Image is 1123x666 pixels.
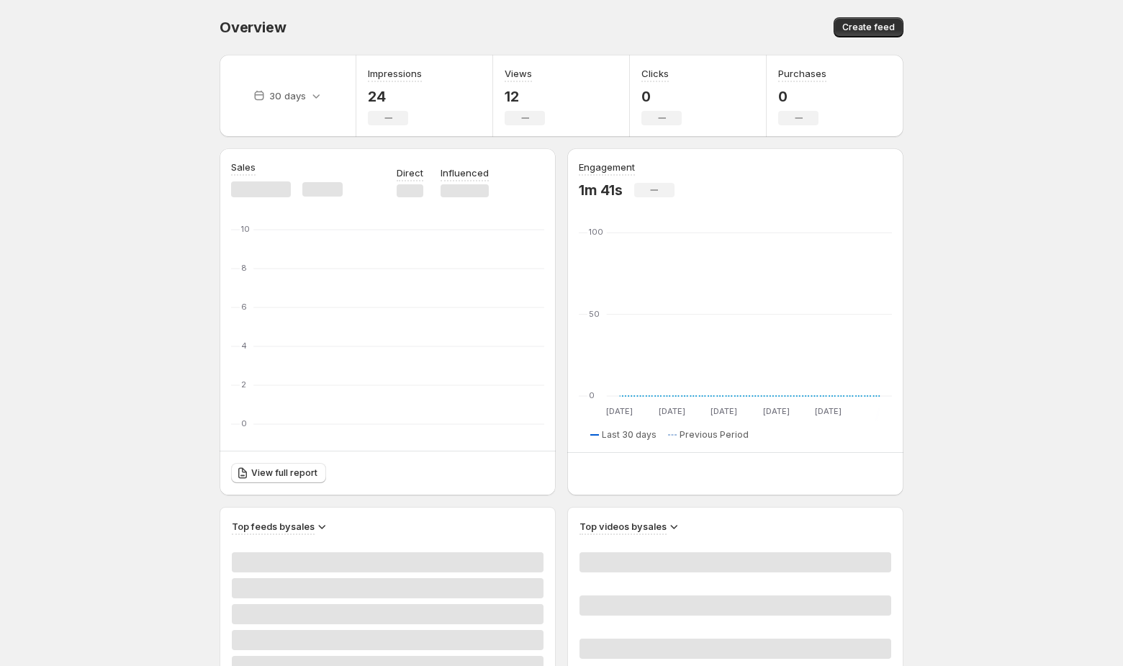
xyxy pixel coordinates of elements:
[241,379,246,390] text: 2
[711,406,737,416] text: [DATE]
[641,66,669,81] h3: Clicks
[763,406,790,416] text: [DATE]
[778,66,826,81] h3: Purchases
[251,467,317,479] span: View full report
[241,224,250,234] text: 10
[241,302,247,312] text: 6
[241,341,247,351] text: 4
[606,406,633,416] text: [DATE]
[842,22,895,33] span: Create feed
[589,390,595,400] text: 0
[815,406,842,416] text: [DATE]
[269,89,306,103] p: 30 days
[589,309,600,319] text: 50
[231,463,326,483] a: View full report
[680,429,749,441] span: Previous Period
[659,406,685,416] text: [DATE]
[579,160,635,174] h3: Engagement
[579,519,667,534] h3: Top videos by sales
[834,17,903,37] button: Create feed
[220,19,286,36] span: Overview
[602,429,657,441] span: Last 30 days
[641,88,682,105] p: 0
[778,88,826,105] p: 0
[241,263,247,273] text: 8
[241,418,247,428] text: 0
[505,88,545,105] p: 12
[397,166,423,180] p: Direct
[231,160,256,174] h3: Sales
[589,227,603,237] text: 100
[579,181,623,199] p: 1m 41s
[441,166,489,180] p: Influenced
[368,88,422,105] p: 24
[505,66,532,81] h3: Views
[368,66,422,81] h3: Impressions
[232,519,315,534] h3: Top feeds by sales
